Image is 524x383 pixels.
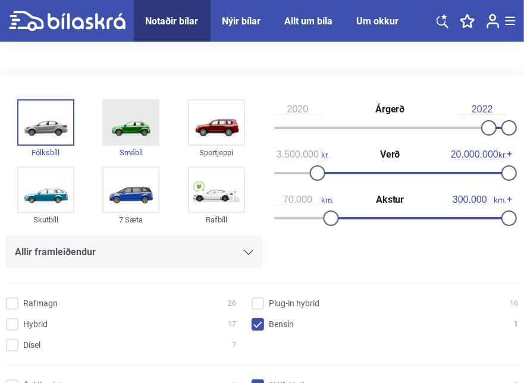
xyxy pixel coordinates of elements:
[23,297,58,310] span: Rafmagn
[188,213,245,227] div: Rafbíll
[222,15,261,27] a: Nýir bílar
[23,339,40,351] span: Dísel
[357,15,399,27] a: Um okkur
[188,146,245,159] div: Sportjeppi
[17,213,74,227] div: Skutbíll
[102,146,159,159] div: Smábíl
[377,150,403,159] span: Verð
[102,213,159,227] div: 7 Sæta
[372,105,408,114] span: Árgerð
[487,14,500,29] img: user-login.svg
[510,297,518,310] span: 16
[232,339,236,351] span: 7
[15,244,96,260] span: Allir framleiðendur
[373,195,407,205] span: Akstur
[228,297,236,310] span: 26
[269,297,319,310] span: Plug-in hybrid
[228,318,236,331] span: 17
[514,318,518,331] span: 1
[23,318,48,331] span: Hybrid
[269,318,294,331] span: Bensín
[17,146,74,159] div: Fólksbíll
[146,15,199,27] a: Notaðir bílar
[274,194,334,205] span: km.
[451,149,506,160] span: kr.
[285,15,333,27] a: Allt um bíla
[446,194,506,205] span: km.
[274,149,330,160] span: kr.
